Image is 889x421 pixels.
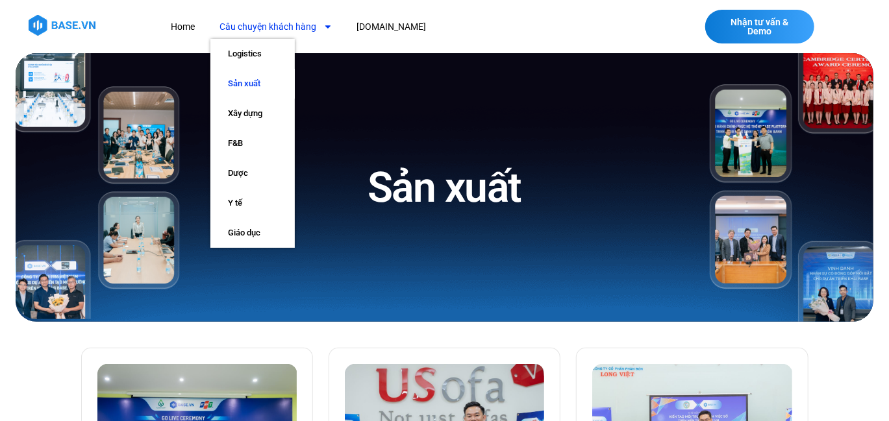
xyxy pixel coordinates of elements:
[210,15,342,39] a: Câu chuyện khách hàng
[705,10,814,43] a: Nhận tư vấn & Demo
[347,15,436,39] a: [DOMAIN_NAME]
[210,39,295,69] a: Logistics
[210,158,295,188] a: Dược
[210,39,295,248] ul: Câu chuyện khách hàng
[162,15,205,39] a: Home
[162,15,634,39] nav: Menu
[718,18,801,36] span: Nhận tư vấn & Demo
[210,128,295,158] a: F&B
[210,99,295,128] a: Xây dựng
[210,69,295,99] a: Sản xuất
[210,188,295,218] a: Y tế
[368,161,521,215] h1: Sản xuất
[210,218,295,248] a: Giáo dục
